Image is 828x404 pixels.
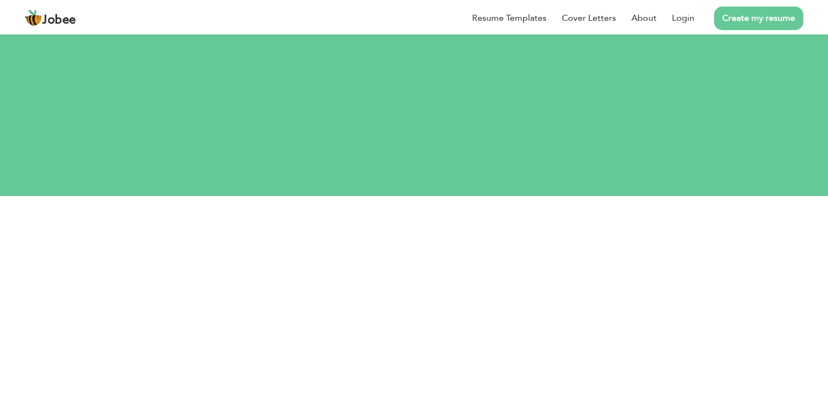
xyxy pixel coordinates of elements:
[42,14,76,26] span: Jobee
[714,7,803,30] a: Create my resume
[25,9,42,27] img: jobee.io
[472,11,547,25] a: Resume Templates
[562,11,616,25] a: Cover Letters
[672,11,694,25] a: Login
[25,9,76,27] a: Jobee
[631,11,657,25] a: About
